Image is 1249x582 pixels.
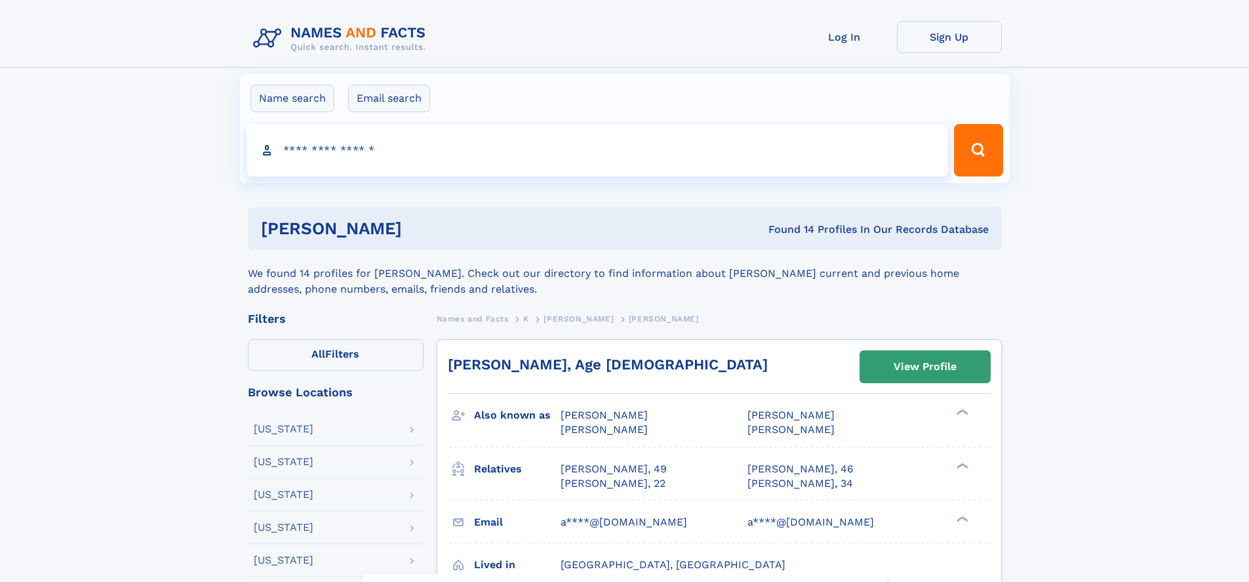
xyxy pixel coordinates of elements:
[311,348,325,360] span: All
[254,522,313,533] div: [US_STATE]
[747,462,854,476] a: [PERSON_NAME], 46
[254,457,313,467] div: [US_STATE]
[248,386,424,398] div: Browse Locations
[953,461,969,470] div: ❯
[437,310,509,327] a: Names and Facts
[544,314,614,323] span: [PERSON_NAME]
[585,222,989,237] div: Found 14 Profiles In Our Records Database
[254,555,313,566] div: [US_STATE]
[561,558,785,571] span: [GEOGRAPHIC_DATA], [GEOGRAPHIC_DATA]
[953,408,969,417] div: ❯
[747,423,835,436] span: [PERSON_NAME]
[561,409,648,421] span: [PERSON_NAME]
[474,458,561,480] h3: Relatives
[348,85,430,112] label: Email search
[523,314,529,323] span: K
[248,313,424,325] div: Filters
[523,310,529,327] a: K
[250,85,334,112] label: Name search
[261,220,585,237] h1: [PERSON_NAME]
[860,351,990,383] a: View Profile
[954,124,1002,177] button: Search Button
[448,356,768,373] a: [PERSON_NAME], Age [DEMOGRAPHIC_DATA]
[747,409,835,421] span: [PERSON_NAME]
[474,554,561,576] h3: Lived in
[248,21,437,56] img: Logo Names and Facts
[561,423,648,436] span: [PERSON_NAME]
[792,21,897,53] a: Log In
[474,511,561,533] h3: Email
[894,352,957,382] div: View Profile
[248,250,1002,297] div: We found 14 profiles for [PERSON_NAME]. Check out our directory to find information about [PERSON...
[897,21,1002,53] a: Sign Up
[629,314,699,323] span: [PERSON_NAME]
[561,476,665,491] a: [PERSON_NAME], 22
[561,462,667,476] a: [PERSON_NAME], 49
[544,310,614,327] a: [PERSON_NAME]
[247,124,949,177] input: search input
[254,424,313,434] div: [US_STATE]
[248,339,424,371] label: Filters
[747,476,853,491] a: [PERSON_NAME], 34
[254,489,313,500] div: [US_STATE]
[953,514,969,523] div: ❯
[474,404,561,426] h3: Also known as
